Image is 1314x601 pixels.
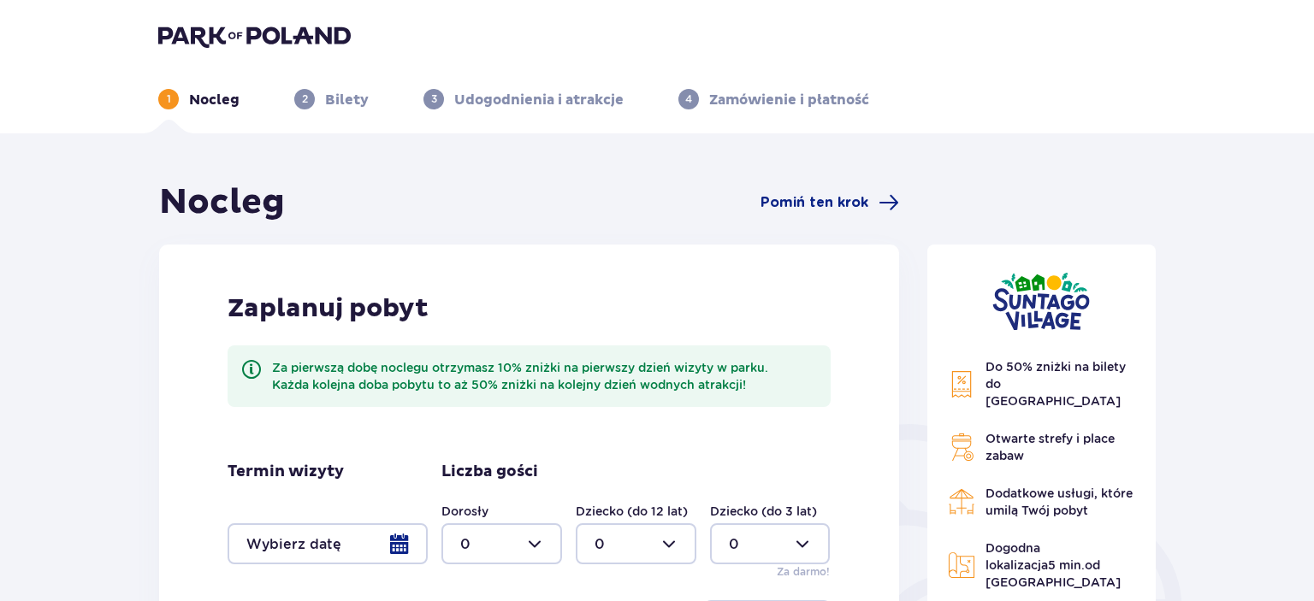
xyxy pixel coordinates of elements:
p: Bilety [325,91,369,109]
img: Restaurant Icon [948,488,975,516]
p: 3 [431,91,437,107]
h1: Nocleg [159,181,285,224]
span: 5 min. [1048,558,1085,572]
label: Dziecko (do 12 lat) [576,503,688,520]
img: Grill Icon [948,433,975,461]
span: Dogodna lokalizacja od [GEOGRAPHIC_DATA] [985,541,1121,589]
p: 2 [302,91,308,107]
p: Zamówienie i płatność [709,91,869,109]
img: Discount Icon [948,370,975,398]
p: Nocleg [189,91,240,109]
span: Dodatkowe usługi, które umilą Twój pobyt [985,486,1133,517]
p: 1 [167,91,171,107]
p: Liczba gości [441,462,538,482]
img: Suntago Village [992,272,1090,331]
span: Pomiń ten krok [761,193,868,212]
span: Do 50% zniżki na bilety do [GEOGRAPHIC_DATA] [985,360,1126,408]
a: Pomiń ten krok [761,192,899,213]
span: Otwarte strefy i place zabaw [985,432,1115,463]
p: Termin wizyty [228,462,344,482]
p: Za darmo! [777,564,830,580]
img: Park of Poland logo [158,24,351,48]
div: Za pierwszą dobę noclegu otrzymasz 10% zniżki na pierwszy dzień wizyty w parku. Każda kolejna dob... [272,359,817,393]
label: Dziecko (do 3 lat) [710,503,817,520]
p: Zaplanuj pobyt [228,292,429,325]
p: 4 [685,91,692,107]
img: Map Icon [948,551,975,579]
label: Dorosły [441,503,488,520]
p: Udogodnienia i atrakcje [454,91,624,109]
